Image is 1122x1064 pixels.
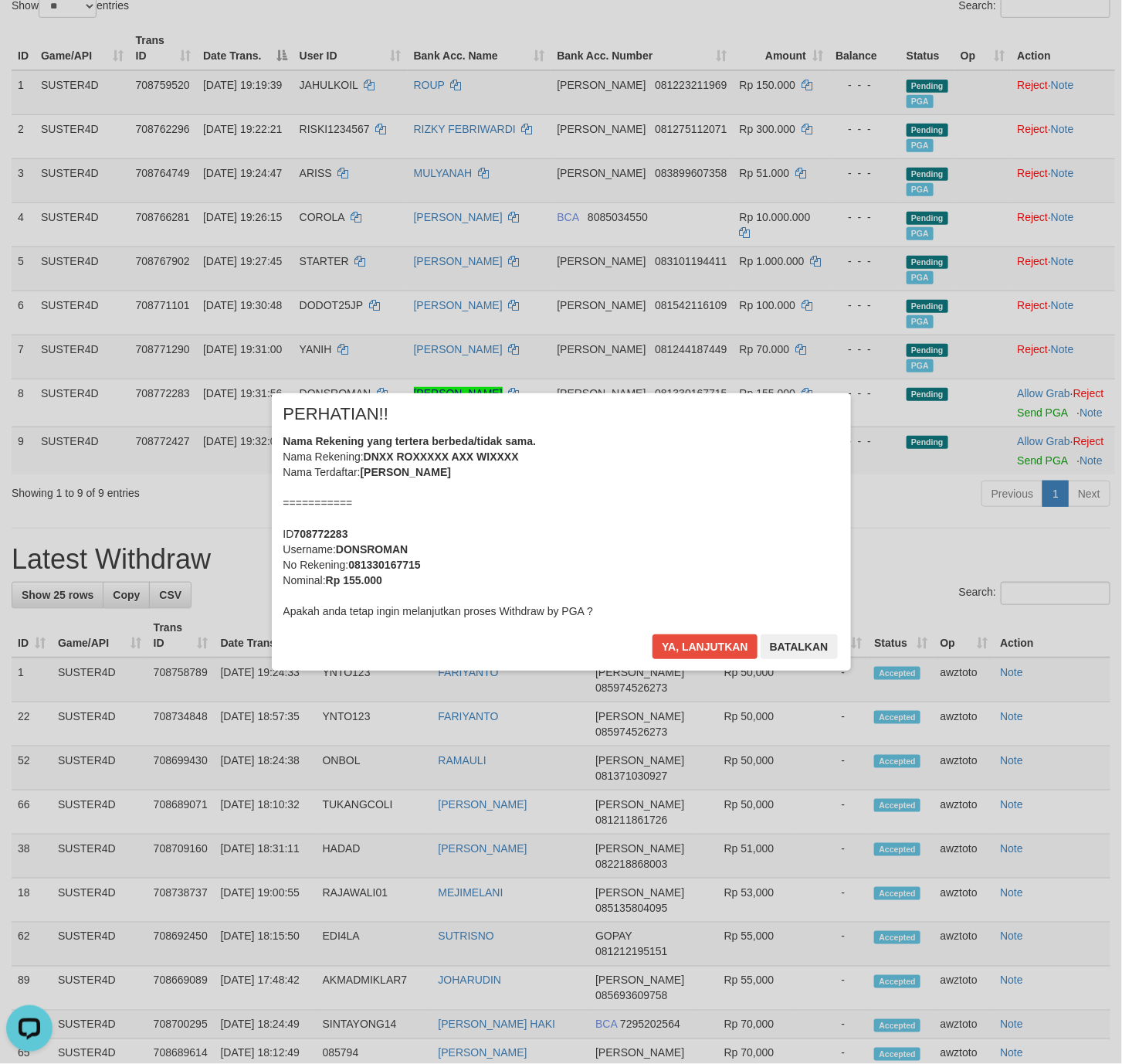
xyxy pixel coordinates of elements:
[336,543,408,556] b: DONSROMAN
[348,559,420,571] b: 081330167715
[6,6,53,53] button: Open LiveChat chat widget
[283,435,537,447] b: Nama Rekening yang tertera berbeda/tidak sama.
[761,634,838,659] button: Batalkan
[361,466,451,478] b: [PERSON_NAME]
[364,450,519,463] b: DNXX ROXXXXX AXX WIXXXX
[283,433,839,619] div: Nama Rekening: Nama Terdaftar: =========== ID Username: No Rekening: Nominal: Apakah anda tetap i...
[326,574,382,586] b: Rp 155.000
[294,528,348,540] b: 708772283
[283,406,389,422] span: PERHATIAN!!
[653,634,758,659] button: Ya, lanjutkan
